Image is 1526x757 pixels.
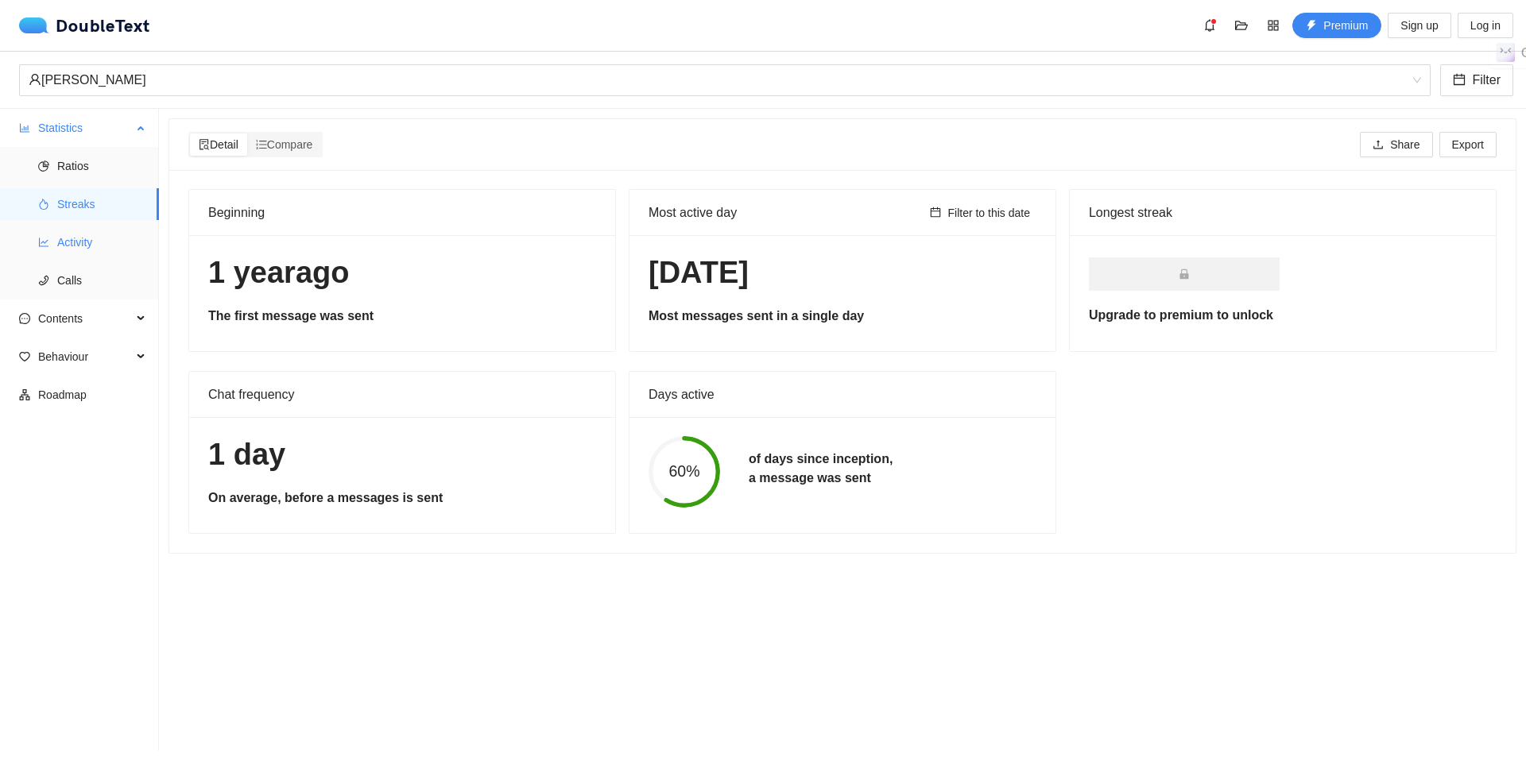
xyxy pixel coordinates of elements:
[947,204,1030,222] span: Filter to this date
[1388,13,1450,38] button: Sign up
[199,139,210,150] span: file-search
[208,436,596,473] h1: 1 day
[1089,203,1477,222] div: Longest streak
[19,313,30,324] span: message
[29,65,1421,95] span: Shrirang Saraogi
[38,275,49,286] span: phone
[930,207,941,219] span: calendar
[1470,17,1501,34] span: Log in
[649,372,1036,417] div: Days active
[1198,19,1222,32] span: bell
[1229,13,1254,38] button: folder-open
[1360,132,1432,157] button: uploadShare
[1261,19,1285,32] span: appstore
[38,112,132,144] span: Statistics
[1292,13,1381,38] button: thunderboltPremium
[208,372,596,417] div: Chat frequency
[38,199,49,210] span: fire
[38,160,49,172] span: pie-chart
[1452,136,1484,153] span: Export
[649,254,1036,292] h1: [DATE]
[19,17,150,33] a: logoDoubleText
[1390,136,1419,153] span: Share
[208,307,596,326] h5: The first message was sent
[1197,13,1222,38] button: bell
[1261,13,1286,38] button: appstore
[256,138,313,151] span: Compare
[1089,306,1477,325] h5: Upgrade to premium to unlock
[256,139,267,150] span: ordered-list
[19,389,30,400] span: apartment
[29,65,1407,95] div: [PERSON_NAME]
[1440,64,1513,96] button: calendarFilter
[57,265,146,296] span: Calls
[1323,17,1368,34] span: Premium
[208,489,596,508] h5: On average, before a messages is sent
[649,190,924,235] div: Most active day
[649,464,720,480] span: 60%
[19,122,30,133] span: bar-chart
[19,351,30,362] span: heart
[1230,19,1253,32] span: folder-open
[19,17,150,33] div: DoubleText
[924,203,1036,222] button: calendarFilter to this date
[1453,73,1466,88] span: calendar
[1439,132,1497,157] button: Export
[208,190,596,235] div: Beginning
[38,237,49,248] span: line-chart
[57,226,146,258] span: Activity
[1400,17,1438,34] span: Sign up
[57,150,146,182] span: Ratios
[1373,139,1384,152] span: upload
[208,254,596,292] h1: 1 year ago
[57,188,146,220] span: Streaks
[1472,70,1501,90] span: Filter
[38,379,146,411] span: Roadmap
[29,73,41,86] span: user
[199,138,238,151] span: Detail
[1458,13,1513,38] button: Log in
[19,17,56,33] img: logo
[1306,20,1317,33] span: thunderbolt
[1179,268,1190,280] span: lock
[649,307,1036,326] h5: Most messages sent in a single day
[749,450,893,488] h5: of days since inception, a message was sent
[38,303,132,334] span: Contents
[38,341,132,373] span: Behaviour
